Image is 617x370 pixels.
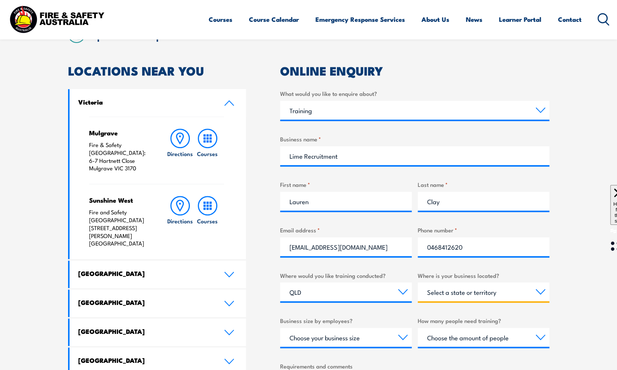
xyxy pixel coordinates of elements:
[418,226,549,234] label: Phone number
[315,9,405,29] a: Emergency Response Services
[70,261,246,288] a: [GEOGRAPHIC_DATA]
[89,208,152,247] p: Fire and Safety [GEOGRAPHIC_DATA] [STREET_ADDRESS][PERSON_NAME] [GEOGRAPHIC_DATA]
[280,271,412,280] label: Where would you like training conducted?
[89,196,152,204] h4: Sunshine West
[167,129,194,172] a: Directions
[418,271,549,280] label: Where is your business located?
[249,9,299,29] a: Course Calendar
[167,150,193,158] h6: Directions
[194,129,221,172] a: Courses
[78,356,213,364] h4: [GEOGRAPHIC_DATA]
[194,196,221,247] a: Courses
[89,141,152,172] p: Fire & Safety [GEOGRAPHIC_DATA]: 6-7 Hartnett Close Mulgrave VIC 3170
[421,9,449,29] a: About Us
[280,226,412,234] label: Email address
[418,180,549,189] label: Last name
[78,327,213,335] h4: [GEOGRAPHIC_DATA]
[167,196,194,247] a: Directions
[167,217,193,225] h6: Directions
[280,180,412,189] label: First name
[90,27,549,41] h2: Speak to a specialist call
[78,298,213,306] h4: [GEOGRAPHIC_DATA]
[280,135,549,143] label: Business name
[78,98,213,106] h4: Victoria
[499,9,541,29] a: Learner Portal
[197,150,218,158] h6: Courses
[558,9,582,29] a: Contact
[197,217,218,225] h6: Courses
[280,89,549,98] label: What would you like to enquire about?
[209,9,232,29] a: Courses
[70,318,246,346] a: [GEOGRAPHIC_DATA]
[280,65,549,76] h2: ONLINE ENQUIRY
[70,89,246,117] a: Victoria
[70,290,246,317] a: [GEOGRAPHIC_DATA]
[78,269,213,277] h4: [GEOGRAPHIC_DATA]
[466,9,482,29] a: News
[68,65,246,76] h2: LOCATIONS NEAR YOU
[418,316,549,325] label: How many people need training?
[280,316,412,325] label: Business size by employees?
[89,129,152,137] h4: Mulgrave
